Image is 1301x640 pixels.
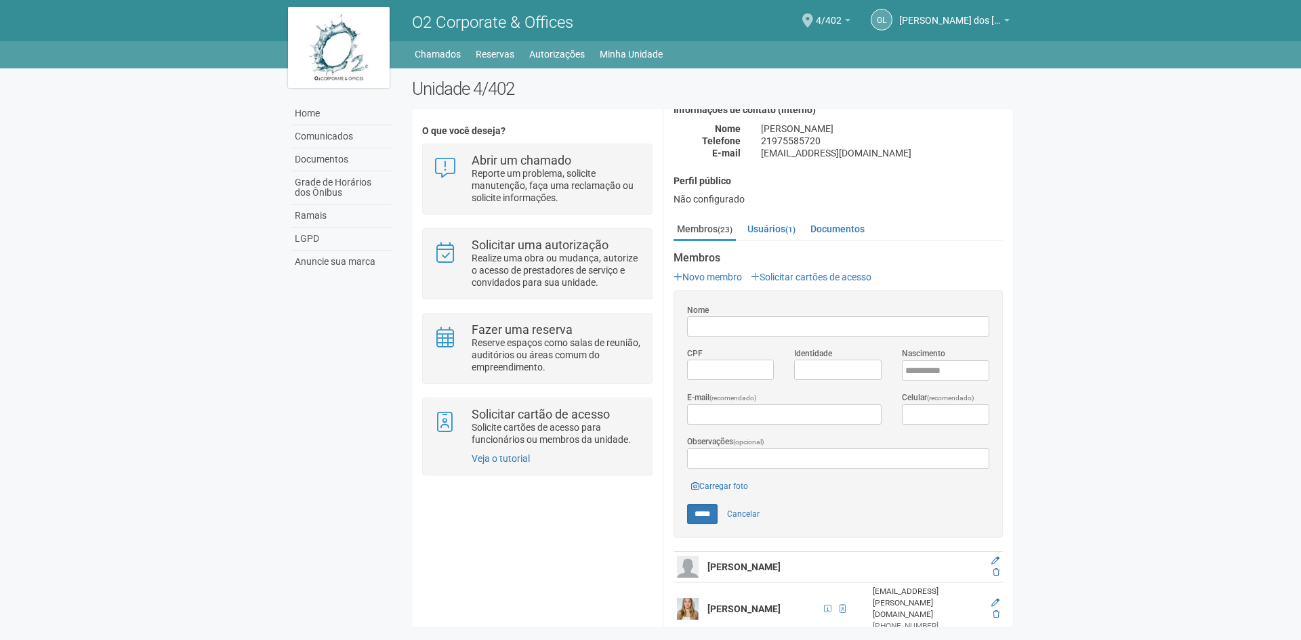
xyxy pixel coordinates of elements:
label: Nascimento [902,347,945,360]
strong: Telefone [702,135,741,146]
div: 21975585720 [751,135,1013,147]
div: [PERSON_NAME] [751,123,1013,135]
a: Anuncie sua marca [291,251,392,273]
a: Grade de Horários dos Ônibus [291,171,392,205]
h4: Perfil público [674,176,1003,186]
img: user.png [677,598,699,620]
a: Membros(23) [674,219,736,241]
a: Excluir membro [993,568,999,577]
label: Identidade [794,347,832,360]
strong: [PERSON_NAME] [707,603,781,614]
div: [EMAIL_ADDRESS][PERSON_NAME][DOMAIN_NAME] [873,586,982,620]
a: Solicitar cartões de acesso [751,272,871,282]
a: Cancelar [720,504,767,524]
strong: Abrir um chamado [472,153,571,167]
a: Reservas [476,45,514,64]
a: Editar membro [991,556,999,566]
label: CPF [687,347,703,360]
span: 4/402 [816,2,842,26]
p: Realize uma obra ou mudança, autorize o acesso de prestadores de serviço e convidados para sua un... [472,252,642,289]
h2: Unidade 4/402 [412,79,1013,99]
a: Solicitar cartão de acesso Solicite cartões de acesso para funcionários ou membros da unidade. [433,408,641,446]
h4: Informações de contato (interno) [674,105,1003,115]
strong: Nome [715,123,741,134]
a: Autorizações [529,45,585,64]
p: Reporte um problema, solicite manutenção, faça uma reclamação ou solicite informações. [472,167,642,204]
a: Veja o tutorial [472,453,530,464]
a: Home [291,102,392,125]
a: Minha Unidade [600,45,663,64]
strong: E-mail [712,148,741,158]
span: (opcional) [733,438,764,446]
label: Nome [687,304,709,316]
a: Chamados [415,45,461,64]
a: Carregar foto [687,479,752,494]
a: Comunicados [291,125,392,148]
div: Não configurado [674,193,1003,205]
a: [PERSON_NAME] dos [PERSON_NAME] [899,17,1010,28]
label: Observações [687,435,764,448]
strong: Solicitar cartão de acesso [472,407,610,421]
strong: [PERSON_NAME] [707,561,781,572]
a: Novo membro [674,272,742,282]
a: Fazer uma reserva Reserve espaços como salas de reunião, auditórios ou áreas comum do empreendime... [433,324,641,373]
a: Editar membro [991,598,999,607]
div: [PHONE_NUMBER] [873,620,982,632]
img: user.png [677,556,699,578]
a: Excluir membro [993,610,999,619]
a: Documentos [291,148,392,171]
p: Reserve espaços como salas de reunião, auditórios ou áreas comum do empreendimento. [472,337,642,373]
span: Gabriel Lemos Carreira dos Reis [899,2,1001,26]
a: 4/402 [816,17,850,28]
span: (recomendado) [927,394,974,402]
span: (recomendado) [709,394,757,402]
h4: O que você deseja? [422,126,652,136]
small: (23) [718,225,732,234]
small: (1) [785,225,796,234]
label: E-mail [687,391,757,404]
span: O2 Corporate & Offices [412,13,573,32]
strong: Membros [674,252,1003,264]
p: Solicite cartões de acesso para funcionários ou membros da unidade. [472,421,642,446]
strong: Fazer uma reserva [472,322,573,337]
a: Documentos [807,219,868,239]
a: LGPD [291,228,392,251]
a: GL [871,9,892,30]
a: Abrir um chamado Reporte um problema, solicite manutenção, faça uma reclamação ou solicite inform... [433,154,641,204]
img: logo.jpg [288,7,390,88]
a: Usuários(1) [744,219,799,239]
div: [EMAIL_ADDRESS][DOMAIN_NAME] [751,147,1013,159]
label: Celular [902,391,974,404]
a: Solicitar uma autorização Realize uma obra ou mudança, autorize o acesso de prestadores de serviç... [433,239,641,289]
a: Ramais [291,205,392,228]
strong: Solicitar uma autorização [472,238,608,252]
